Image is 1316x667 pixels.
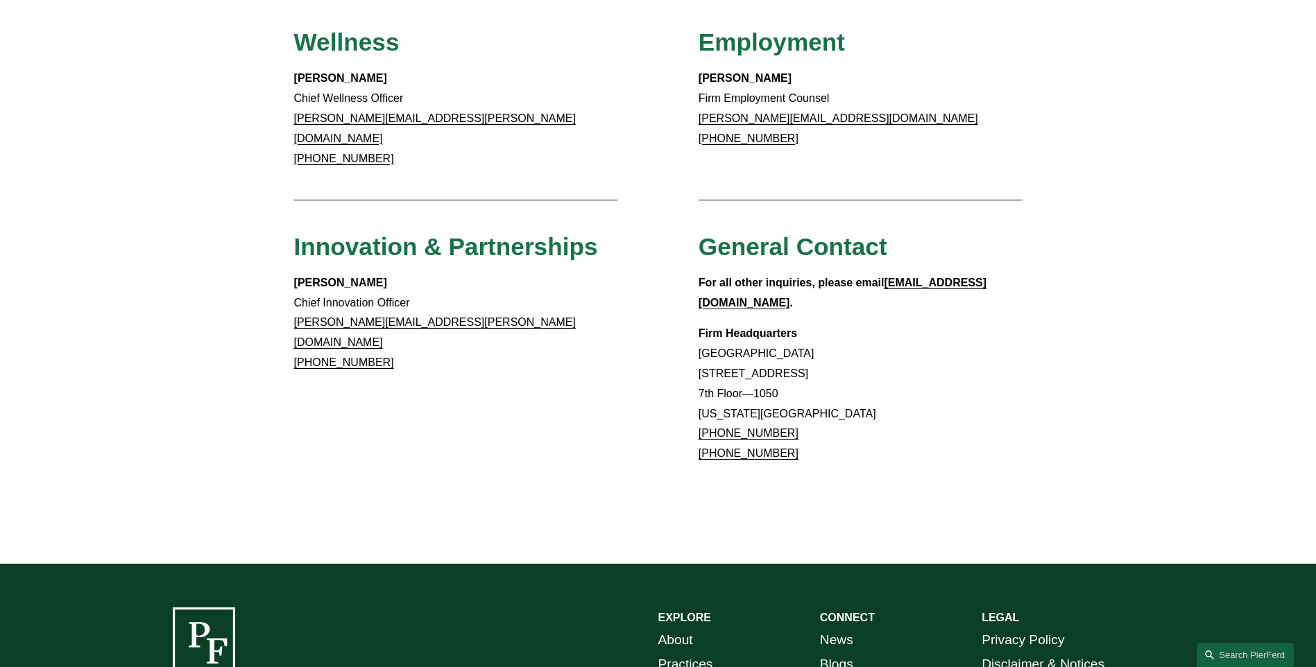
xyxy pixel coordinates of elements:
span: Employment [699,28,845,55]
a: [PERSON_NAME][EMAIL_ADDRESS][DOMAIN_NAME] [699,112,978,124]
a: [PHONE_NUMBER] [294,153,394,164]
a: Search this site [1197,643,1294,667]
a: [PERSON_NAME][EMAIL_ADDRESS][PERSON_NAME][DOMAIN_NAME] [294,112,576,144]
a: News [820,628,853,652]
strong: [PERSON_NAME] [294,277,387,288]
p: Firm Employment Counsel [699,69,1023,148]
p: [GEOGRAPHIC_DATA] [STREET_ADDRESS] 7th Floor—1050 [US_STATE][GEOGRAPHIC_DATA] [699,324,1023,464]
span: General Contact [699,233,887,260]
span: Innovation & Partnerships [294,233,598,260]
strong: EXPLORE [658,612,711,623]
strong: LEGAL [982,612,1019,623]
a: [PHONE_NUMBER] [699,427,798,439]
span: Wellness [294,28,400,55]
strong: [PERSON_NAME] [294,72,387,84]
a: [PHONE_NUMBER] [699,132,798,144]
strong: . [789,297,792,309]
a: Privacy Policy [982,628,1064,652]
p: Chief Innovation Officer [294,273,618,373]
a: [PERSON_NAME][EMAIL_ADDRESS][PERSON_NAME][DOMAIN_NAME] [294,316,576,348]
a: [PHONE_NUMBER] [699,447,798,459]
a: [PHONE_NUMBER] [294,356,394,368]
strong: [PERSON_NAME] [699,72,792,84]
strong: Firm Headquarters [699,327,797,339]
p: Chief Wellness Officer [294,69,618,168]
a: [EMAIL_ADDRESS][DOMAIN_NAME] [699,277,986,309]
strong: For all other inquiries, please email [699,277,885,288]
a: About [658,628,693,652]
strong: CONNECT [820,612,875,623]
